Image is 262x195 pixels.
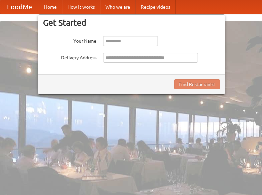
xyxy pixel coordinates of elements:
[136,0,176,14] a: Recipe videos
[43,18,220,28] h3: Get Started
[0,0,39,14] a: FoodMe
[100,0,136,14] a: Who we are
[62,0,100,14] a: How it works
[43,53,96,61] label: Delivery Address
[43,36,96,44] label: Your Name
[174,79,220,89] button: Find Restaurants!
[39,0,62,14] a: Home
